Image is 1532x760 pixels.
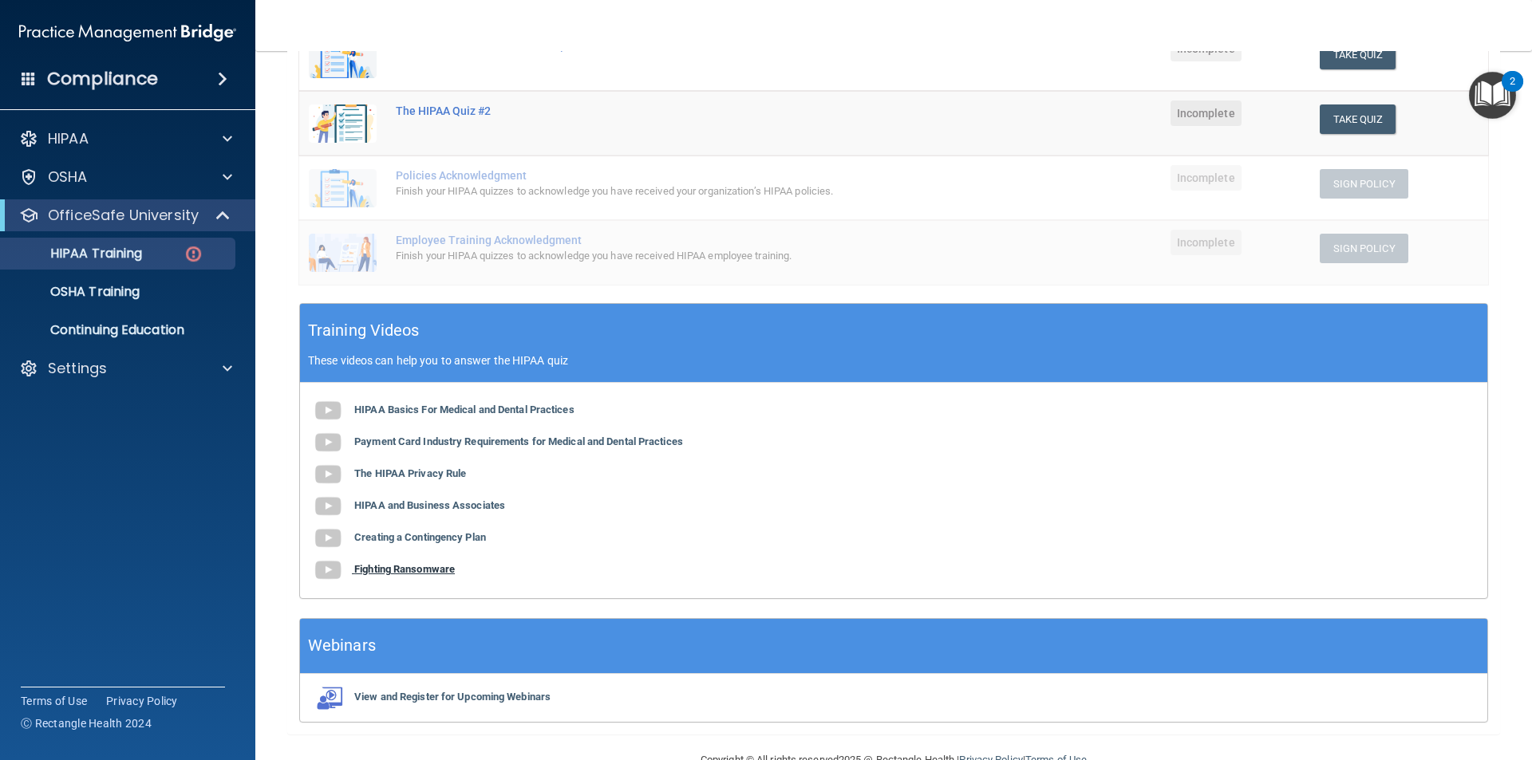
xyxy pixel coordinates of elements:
[396,169,966,182] div: Policies Acknowledgment
[312,459,344,490] img: gray_youtube_icon.38fcd6cc.png
[312,427,344,459] img: gray_youtube_icon.38fcd6cc.png
[308,632,376,660] h5: Webinars
[396,246,966,266] div: Finish your HIPAA quizzes to acknowledge you have received HIPAA employee training.
[312,522,344,554] img: gray_youtube_icon.38fcd6cc.png
[396,234,966,246] div: Employee Training Acknowledgment
[1320,234,1408,263] button: Sign Policy
[184,244,203,264] img: danger-circle.6113f641.png
[19,17,236,49] img: PMB logo
[48,167,88,187] p: OSHA
[21,715,152,731] span: Ⓒ Rectangle Health 2024
[48,359,107,378] p: Settings
[312,554,344,586] img: gray_youtube_icon.38fcd6cc.png
[47,68,158,90] h4: Compliance
[1256,647,1513,711] iframe: Drift Widget Chat Controller
[48,206,199,225] p: OfficeSafe University
[354,691,551,703] b: View and Register for Upcoming Webinars
[354,467,466,479] b: The HIPAA Privacy Rule
[106,693,178,709] a: Privacy Policy
[396,104,966,117] div: The HIPAA Quiz #2
[312,686,344,710] img: webinarIcon.c7ebbf15.png
[1320,40,1396,69] button: Take Quiz
[10,246,142,262] p: HIPAA Training
[354,404,574,415] b: HIPAA Basics For Medical and Dental Practices
[354,499,505,511] b: HIPAA and Business Associates
[354,435,683,447] b: Payment Card Industry Requirements for Medical and Dental Practices
[19,206,231,225] a: OfficeSafe University
[1320,169,1408,199] button: Sign Policy
[1469,72,1516,119] button: Open Resource Center, 2 new notifications
[1171,100,1242,126] span: Incomplete
[396,182,966,201] div: Finish your HIPAA quizzes to acknowledge you have received your organization’s HIPAA policies.
[1171,230,1242,255] span: Incomplete
[10,322,228,338] p: Continuing Education
[19,359,232,378] a: Settings
[1320,104,1396,134] button: Take Quiz
[10,284,140,300] p: OSHA Training
[19,167,232,187] a: OSHA
[19,129,232,148] a: HIPAA
[1510,81,1515,102] div: 2
[354,531,486,543] b: Creating a Contingency Plan
[308,317,420,345] h5: Training Videos
[308,354,1479,367] p: These videos can help you to answer the HIPAA quiz
[48,129,89,148] p: HIPAA
[21,693,87,709] a: Terms of Use
[1171,165,1242,191] span: Incomplete
[312,490,344,522] img: gray_youtube_icon.38fcd6cc.png
[312,395,344,427] img: gray_youtube_icon.38fcd6cc.png
[354,563,455,575] b: Fighting Ransomware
